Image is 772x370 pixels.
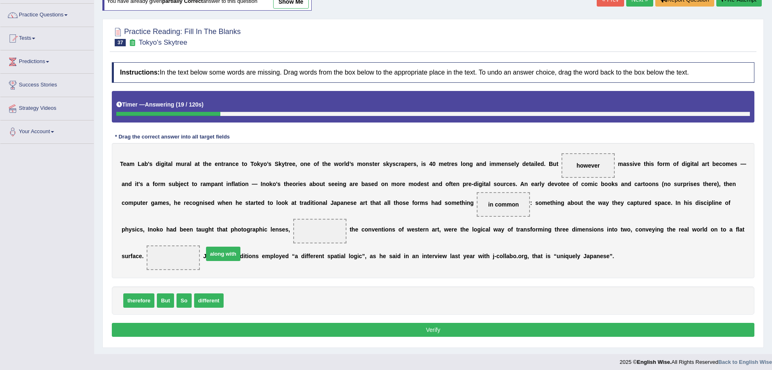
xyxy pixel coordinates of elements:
strong: Back to English Wise [718,359,772,365]
div: * Drag the correct answer into all target fields [112,133,233,141]
b: e [509,181,512,187]
b: t [451,181,453,187]
b: e [531,181,534,187]
a: Tests [0,27,94,48]
a: Predictions [0,50,94,71]
b: a [122,181,125,187]
b: ’ [349,161,351,167]
b: s [392,161,396,167]
span: however [577,162,600,169]
b: r [296,181,298,187]
b: c [396,161,399,167]
b: a [215,181,218,187]
b: a [702,161,705,167]
b: e [300,181,303,187]
b: m [408,181,413,187]
b: a [365,181,368,187]
b: a [126,161,129,167]
b: r [705,161,707,167]
b: t [529,161,531,167]
b: s [351,161,354,167]
b: m [391,181,396,187]
b: i [633,161,634,167]
b: s [303,181,306,187]
b: n [262,181,266,187]
b: a [623,161,626,167]
b: ’ [267,161,268,167]
b: i [240,181,242,187]
b: s [626,161,629,167]
b: i [421,161,423,167]
b: - [472,181,474,187]
b: m [726,161,731,167]
b: e [637,161,641,167]
b: ) [201,101,204,108]
b: d [522,161,526,167]
b: d [417,181,421,187]
b: l [171,161,173,167]
b: e [335,181,338,187]
b: a [168,161,171,167]
b: e [469,181,472,187]
b: a [401,161,404,167]
b: b [712,161,716,167]
b: a [476,161,479,167]
b: l [344,161,346,167]
b: t [484,181,486,187]
b: c [183,181,187,187]
b: s [494,181,497,187]
b: e [451,161,455,167]
b: e [123,161,127,167]
b: t [284,181,286,187]
b: e [402,181,405,187]
b: m [665,161,670,167]
b: e [374,161,378,167]
b: e [716,161,719,167]
b: o [396,181,400,187]
b: o [292,181,296,187]
b: , [417,161,418,167]
b: e [537,161,541,167]
b: u [500,181,504,187]
b: a [486,181,489,187]
b: e [511,161,514,167]
b: i [298,181,300,187]
b: a [146,181,149,187]
b: a [235,181,238,187]
b: t [447,161,449,167]
b: b [145,161,148,167]
b: d [346,161,349,167]
b: i [482,181,484,187]
a: Your Account [0,120,94,141]
b: l [233,181,235,187]
b: t [692,161,694,167]
b: e [289,181,292,187]
b: r [399,161,401,167]
b: n [366,161,369,167]
b: m [357,161,362,167]
b: — [740,161,746,167]
b: a [349,181,353,187]
b: s [651,161,654,167]
b: s [454,161,457,167]
b: r [449,161,451,167]
b: r [353,181,355,187]
b: d [473,181,477,187]
h2: Practice Reading: Fill In The Blanks [112,26,241,46]
b: o [414,181,417,187]
b: c [232,161,235,167]
b: n [229,161,233,167]
b: l [536,161,537,167]
b: s [277,181,281,187]
b: b [175,181,179,187]
b: e [208,161,212,167]
b: e [526,161,529,167]
b: , [295,161,297,167]
b: g [469,161,473,167]
b: o [497,181,500,187]
b: r [378,161,380,167]
b: k [386,161,389,167]
b: B [549,161,553,167]
b: r [287,161,289,167]
b: i [477,181,479,187]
